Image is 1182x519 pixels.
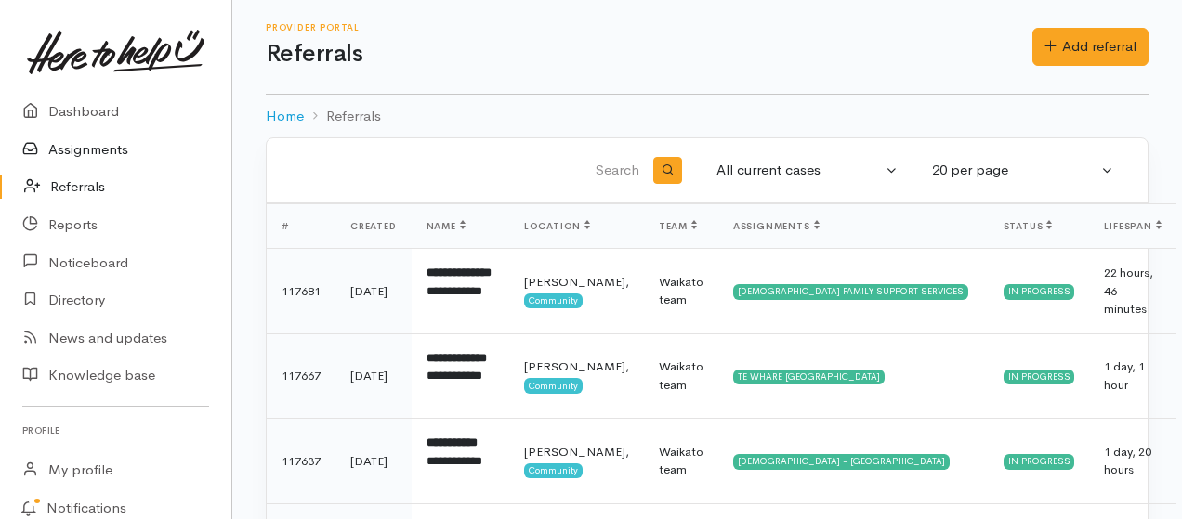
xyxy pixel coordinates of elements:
span: Community [524,293,583,308]
span: [PERSON_NAME], [524,358,629,374]
time: [DATE] [350,368,387,383]
div: TE WHARE [GEOGRAPHIC_DATA] [733,370,885,384]
button: All current cases [705,152,910,188]
a: Home [266,106,304,127]
span: 1 day, 1 hour [1104,358,1145,393]
div: In progress [1004,370,1075,384]
time: [DATE] [350,283,387,299]
span: Name [427,220,466,232]
div: All current cases [716,160,882,181]
h1: Referrals [266,41,1032,68]
span: Status [1004,220,1053,232]
span: [PERSON_NAME], [524,274,629,290]
th: # [267,204,335,249]
div: Waikato team [659,273,703,309]
h6: Provider Portal [266,22,1032,32]
td: 117681 [267,249,335,334]
div: Waikato team [659,443,703,479]
div: In progress [1004,284,1075,299]
span: Location [524,220,590,232]
span: 1 day, 20 hours [1104,444,1151,478]
button: 20 per page [921,152,1125,188]
span: 22 hours, 46 minutes [1104,265,1153,317]
span: Community [524,463,583,478]
span: Assignments [733,220,820,232]
div: [DEMOGRAPHIC_DATA] FAMILY SUPPORT SERVICES [733,284,968,299]
td: 117667 [267,333,335,419]
time: [DATE] [350,453,387,469]
li: Referrals [304,106,381,127]
div: 20 per page [932,160,1097,181]
span: Lifespan [1104,220,1161,232]
span: Team [659,220,697,232]
span: [PERSON_NAME], [524,444,629,460]
div: In progress [1004,454,1075,469]
nav: breadcrumb [266,95,1149,138]
div: Waikato team [659,357,703,394]
h6: Profile [22,418,209,443]
div: [DEMOGRAPHIC_DATA] - [GEOGRAPHIC_DATA] [733,454,950,469]
input: Search [289,149,643,193]
a: Add referral [1032,28,1149,66]
th: Created [335,204,412,249]
span: Community [524,378,583,393]
td: 117637 [267,419,335,504]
